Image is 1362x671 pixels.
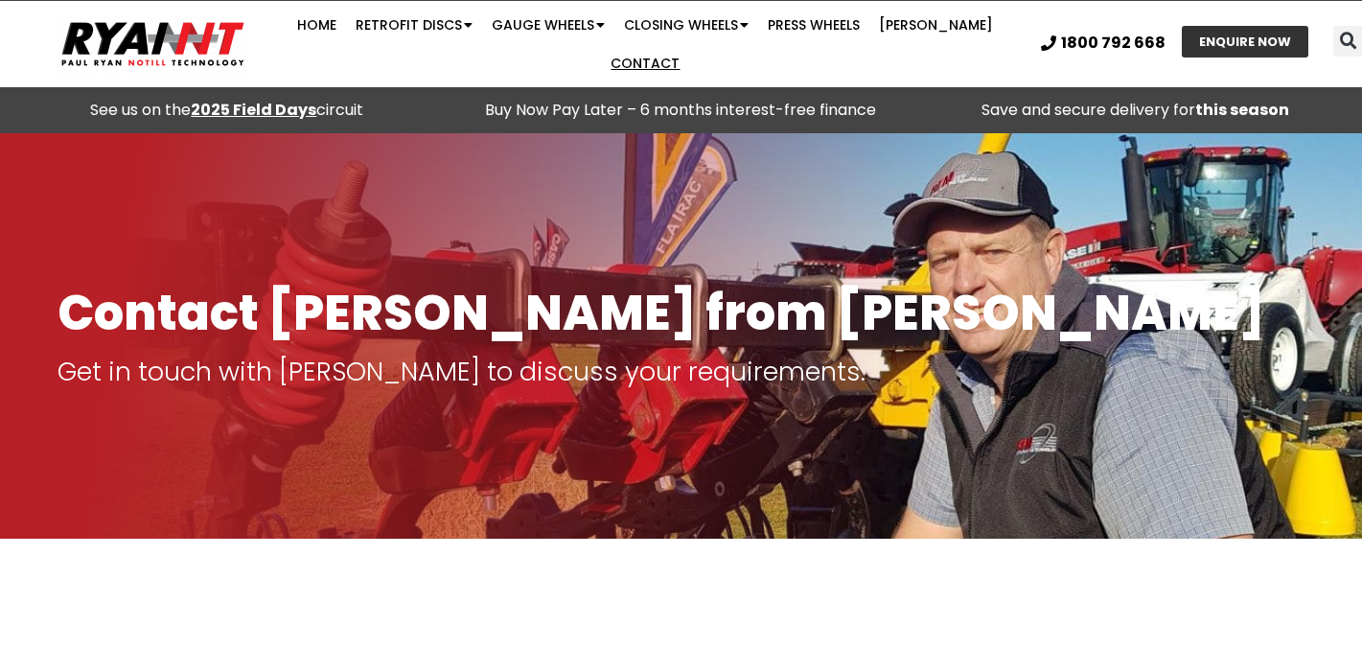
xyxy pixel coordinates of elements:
[1182,26,1308,58] a: ENQUIRE NOW
[1061,35,1166,51] span: 1800 792 668
[346,6,482,44] a: Retrofit Discs
[758,6,869,44] a: Press Wheels
[1195,99,1289,121] strong: this season
[482,6,614,44] a: Gauge Wheels
[58,359,1304,385] p: Get in touch with [PERSON_NAME] to discuss your requirements.
[10,97,445,124] div: See us on the circuit
[1041,35,1166,51] a: 1800 792 668
[614,6,758,44] a: Closing Wheels
[191,99,316,121] a: 2025 Field Days
[288,6,346,44] a: Home
[58,287,1304,339] h1: Contact [PERSON_NAME] from [PERSON_NAME]
[58,14,249,74] img: Ryan NT logo
[1199,35,1291,48] span: ENQUIRE NOW
[869,6,1003,44] a: [PERSON_NAME]
[265,6,1027,82] nav: Menu
[464,97,899,124] p: Buy Now Pay Later – 6 months interest-free finance
[601,44,689,82] a: Contact
[917,97,1352,124] p: Save and secure delivery for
